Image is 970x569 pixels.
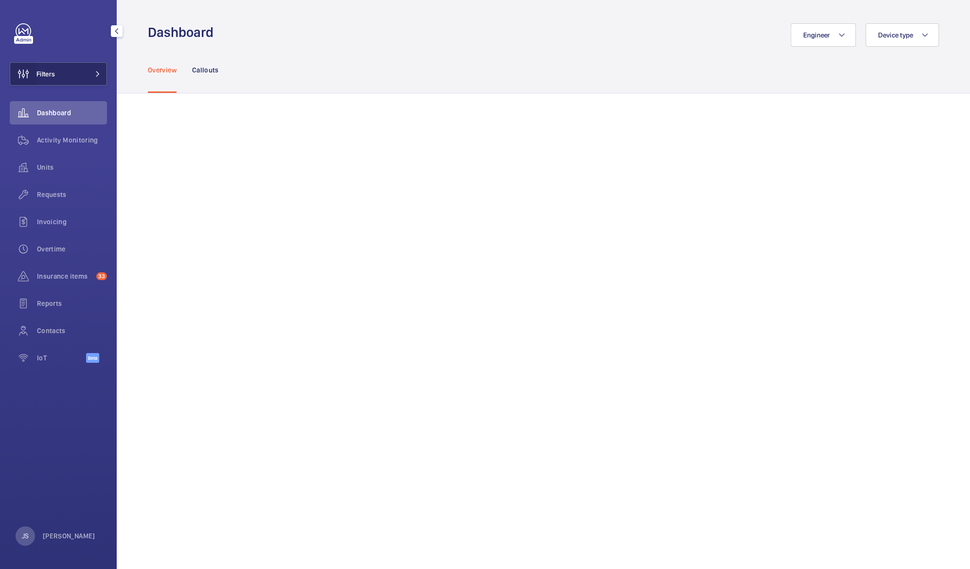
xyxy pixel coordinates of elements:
[148,65,176,75] p: Overview
[37,326,107,336] span: Contacts
[37,271,92,281] span: Insurance items
[37,135,107,145] span: Activity Monitoring
[22,531,29,541] p: JS
[37,299,107,308] span: Reports
[36,69,55,79] span: Filters
[148,23,219,41] h1: Dashboard
[96,272,107,280] span: 33
[803,31,830,39] span: Engineer
[791,23,856,47] button: Engineer
[37,108,107,118] span: Dashboard
[43,531,95,541] p: [PERSON_NAME]
[86,353,99,363] span: Beta
[192,65,219,75] p: Callouts
[37,217,107,227] span: Invoicing
[878,31,913,39] span: Device type
[37,244,107,254] span: Overtime
[37,190,107,199] span: Requests
[37,162,107,172] span: Units
[865,23,939,47] button: Device type
[10,62,107,86] button: Filters
[37,353,86,363] span: IoT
